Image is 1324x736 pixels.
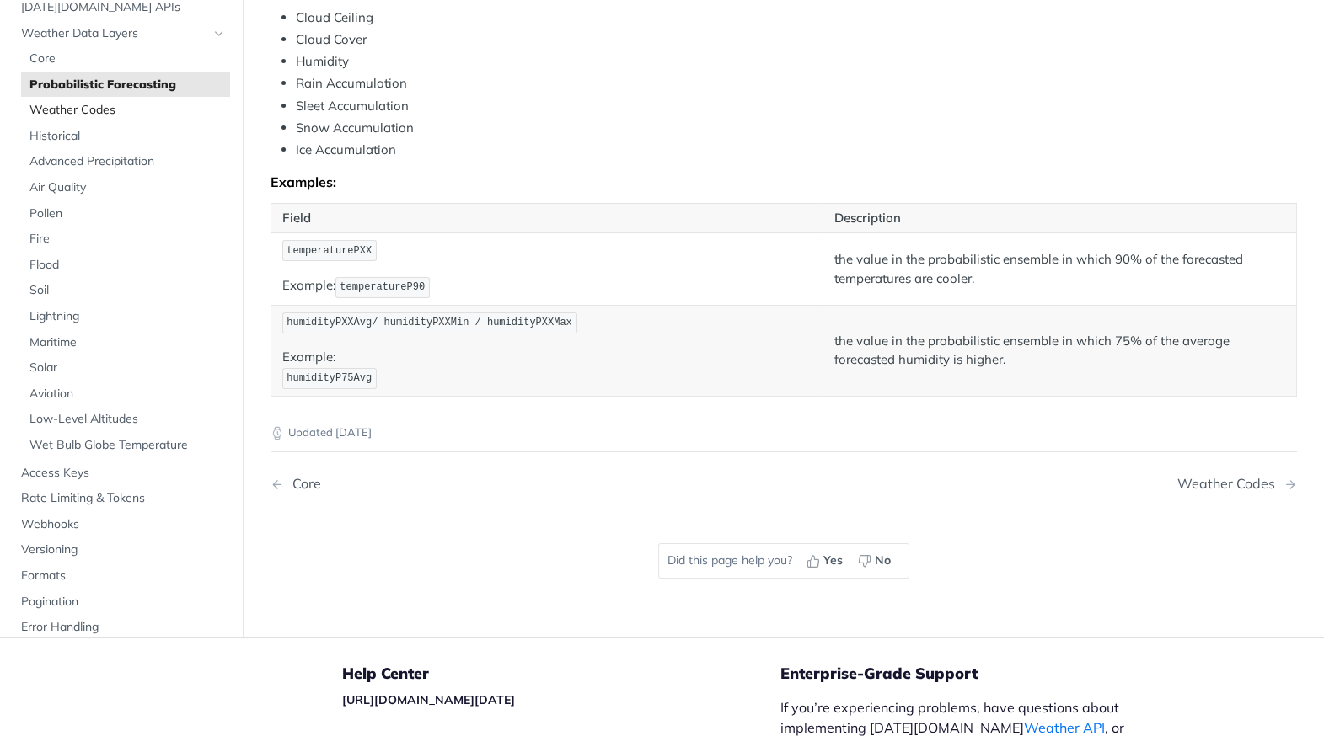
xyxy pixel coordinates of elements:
[271,424,1297,441] p: Updated [DATE]
[296,30,1297,50] li: Cloud Cover
[296,97,1297,116] li: Sleet Accumulation
[282,348,812,391] p: Example:
[21,175,230,200] a: Air Quality
[29,385,226,402] span: Aviation
[13,511,230,536] a: Webhooks
[29,360,226,376] span: Solar
[29,76,226,93] span: Probabilistic Forecasting
[21,568,226,584] span: Formats
[875,552,891,569] span: No
[282,275,812,300] p: Example:
[21,278,230,303] a: Soil
[29,51,226,67] span: Core
[21,304,230,329] a: Lightning
[21,515,226,532] span: Webhooks
[29,102,226,119] span: Weather Codes
[823,552,843,569] span: Yes
[834,250,1285,288] p: the value in the probabilistic ensemble in which 90% of the forecasted temperatures are cooler.
[296,74,1297,93] li: Rain Accumulation
[287,317,571,328] span: humidityPXXAvg/ humidityPXXMin / humidityPXXMax
[1024,719,1105,736] a: Weather API
[21,329,230,355] a: Maritime
[21,46,230,72] a: Core
[284,476,321,492] div: Core
[271,476,710,492] a: Previous Page: Core
[29,179,226,196] span: Air Quality
[21,541,226,558] span: Versioning
[658,543,909,579] div: Did this page help you?
[21,381,230,406] a: Aviation
[296,8,1297,28] li: Cloud Ceiling
[834,332,1285,370] p: the value in the probabilistic ensemble in which 75% of the average forecasted humidity is higher.
[21,593,226,610] span: Pagination
[296,119,1297,138] li: Snow Accumulation
[1177,476,1297,492] a: Next Page: Weather Codes
[29,282,226,299] span: Soil
[834,209,1285,228] p: Description
[13,563,230,589] a: Formats
[13,615,230,640] a: Error Handling
[29,127,226,144] span: Historical
[342,664,780,684] h5: Help Center
[29,205,226,221] span: Pollen
[271,459,1297,509] nav: Pagination Controls
[21,464,226,481] span: Access Keys
[29,231,226,248] span: Fire
[21,407,230,432] a: Low-Level Altitudes
[287,245,372,257] span: temperaturePXX
[13,460,230,485] a: Access Keys
[21,252,230,277] a: Flood
[13,537,230,563] a: Versioning
[21,619,226,636] span: Error Handling
[342,692,515,707] a: [URL][DOMAIN_NAME][DATE]
[282,209,812,228] p: Field
[29,437,226,454] span: Wet Bulb Globe Temperature
[29,256,226,273] span: Flood
[29,333,226,350] span: Maritime
[13,589,230,614] a: Pagination
[21,98,230,123] a: Weather Codes
[340,281,425,293] span: temperatureP90
[21,227,230,252] a: Fire
[29,153,226,170] span: Advanced Precipitation
[21,355,230,381] a: Solar
[21,72,230,97] a: Probabilistic Forecasting
[13,20,230,45] a: Weather Data LayersHide subpages for Weather Data Layers
[21,123,230,148] a: Historical
[296,141,1297,160] li: Ice Accumulation
[21,490,226,507] span: Rate Limiting & Tokens
[296,52,1297,72] li: Humidity
[780,664,1175,684] h5: Enterprise-Grade Support
[801,548,852,573] button: Yes
[29,411,226,428] span: Low-Level Altitudes
[13,486,230,511] a: Rate Limiting & Tokens
[287,372,372,384] span: humidityP75Avg
[271,173,1297,190] div: Examples:
[21,200,230,226] a: Pollen
[21,24,208,41] span: Weather Data Layers
[1177,476,1284,492] div: Weather Codes
[21,433,230,458] a: Wet Bulb Globe Temperature
[29,308,226,325] span: Lightning
[852,548,900,573] button: No
[21,149,230,174] a: Advanced Precipitation
[212,26,226,40] button: Hide subpages for Weather Data Layers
